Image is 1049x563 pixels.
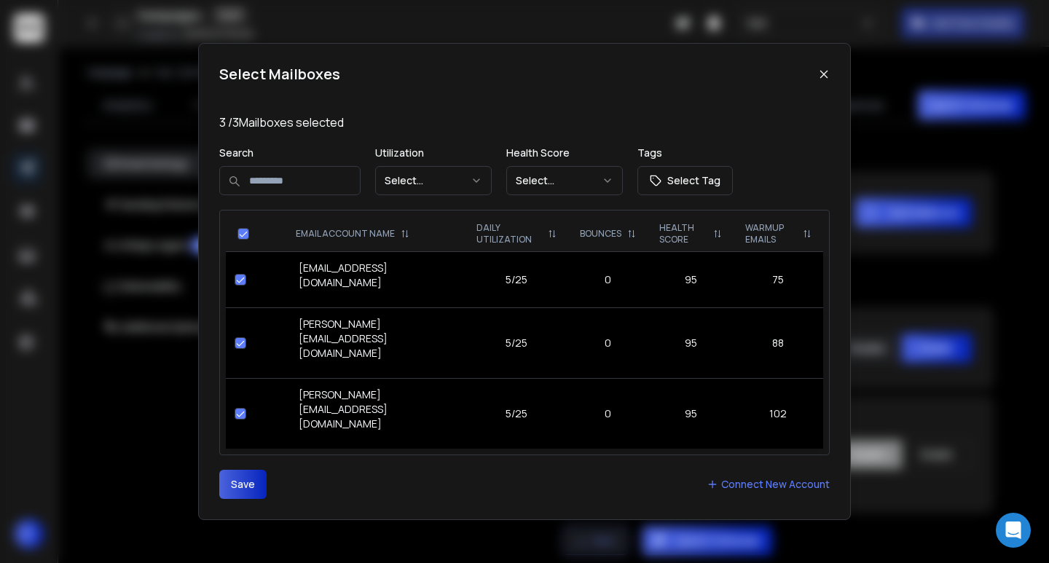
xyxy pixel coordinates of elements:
[637,146,733,160] p: Tags
[506,146,623,160] p: Health Score
[219,114,830,131] p: 3 / 3 Mailboxes selected
[375,146,492,160] p: Utilization
[996,513,1031,548] div: Open Intercom Messenger
[219,64,340,84] h1: Select Mailboxes
[219,146,361,160] p: Search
